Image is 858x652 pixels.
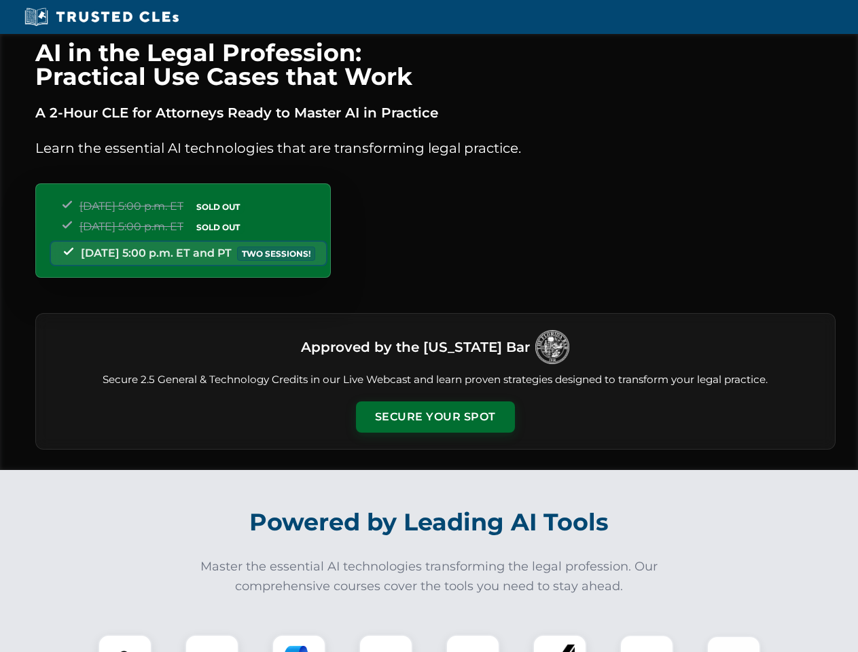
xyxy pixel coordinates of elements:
h3: Approved by the [US_STATE] Bar [301,335,530,359]
img: Logo [535,330,569,364]
span: [DATE] 5:00 p.m. ET [79,200,183,213]
span: SOLD OUT [192,200,245,214]
p: Secure 2.5 General & Technology Credits in our Live Webcast and learn proven strategies designed ... [52,372,819,388]
span: [DATE] 5:00 p.m. ET [79,220,183,233]
p: Master the essential AI technologies transforming the legal profession. Our comprehensive courses... [192,557,667,596]
img: Trusted CLEs [20,7,183,27]
button: Secure Your Spot [356,401,515,433]
span: SOLD OUT [192,220,245,234]
p: Learn the essential AI technologies that are transforming legal practice. [35,137,836,159]
h2: Powered by Leading AI Tools [53,499,806,546]
p: A 2-Hour CLE for Attorneys Ready to Master AI in Practice [35,102,836,124]
h1: AI in the Legal Profession: Practical Use Cases that Work [35,41,836,88]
